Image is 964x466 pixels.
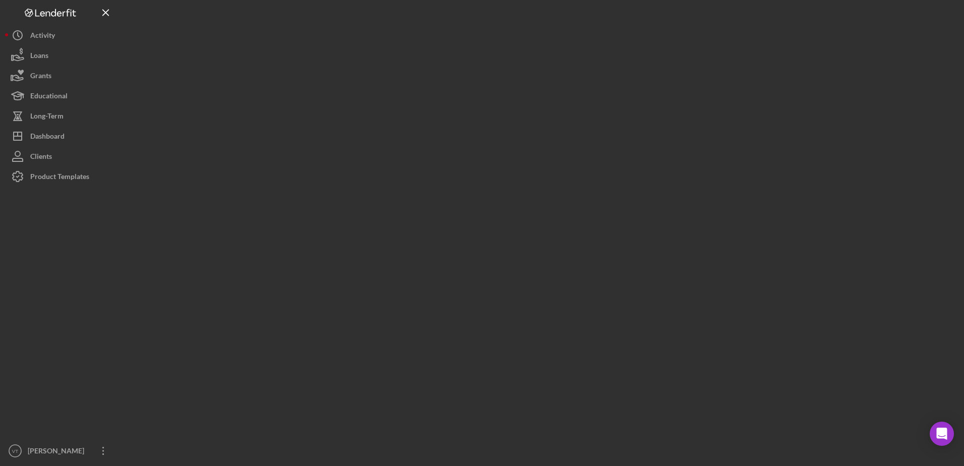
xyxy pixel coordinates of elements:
[5,106,116,126] button: Long-Term
[30,166,89,189] div: Product Templates
[30,146,52,169] div: Clients
[5,126,116,146] button: Dashboard
[30,106,64,129] div: Long-Term
[25,441,91,463] div: [PERSON_NAME]
[5,86,116,106] button: Educational
[30,25,55,48] div: Activity
[5,166,116,187] button: Product Templates
[5,441,116,461] button: VT[PERSON_NAME]
[30,86,68,108] div: Educational
[930,422,954,446] div: Open Intercom Messenger
[30,66,51,88] div: Grants
[5,146,116,166] button: Clients
[30,45,48,68] div: Loans
[5,45,116,66] button: Loans
[5,66,116,86] button: Grants
[12,448,18,454] text: VT
[5,25,116,45] button: Activity
[30,126,65,149] div: Dashboard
